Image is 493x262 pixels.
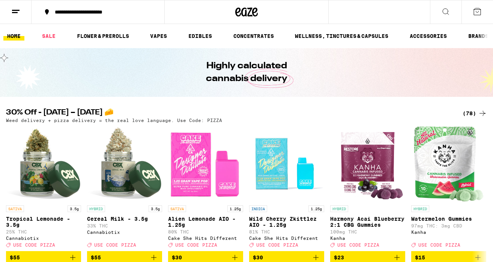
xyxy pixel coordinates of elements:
img: Kanha - Watermelon Gummies [414,126,484,202]
a: SALE [38,32,59,41]
p: Cereal Milk - 3.5g [87,216,162,222]
p: 25% THC [6,229,81,234]
a: ACCESSORIES [406,32,451,41]
span: $23 [334,254,344,260]
h1: Highly calculated cannabis delivery [185,60,308,85]
p: HYBRID [87,205,105,212]
span: $30 [253,254,263,260]
img: Cannabiotix - Tropical Lemonade - 3.5g [6,126,81,202]
span: USE CODE PIZZA [337,242,379,247]
p: Weed delivery + pizza delivery = the real love language. Use Code: PIZZA [6,118,222,123]
span: $55 [91,254,101,260]
div: Kanha [330,236,405,241]
a: (78) [463,109,487,118]
a: WELLNESS, TINCTURES & CAPSULES [291,32,392,41]
p: 3.5g [149,205,162,212]
p: Alien Lemonade AIO - 1.25g [168,216,243,228]
span: $15 [415,254,425,260]
a: VAPES [146,32,171,41]
div: Kanha [411,230,486,235]
div: Cannabiotix [87,230,162,235]
p: 33% THC [87,223,162,228]
p: SATIVA [6,205,24,212]
span: USE CODE PIZZA [256,242,298,247]
span: USE CODE PIZZA [175,242,217,247]
span: USE CODE PIZZA [94,242,136,247]
a: EDIBLES [185,32,216,41]
p: INDICA [249,205,267,212]
div: Cake She Hits Different [168,236,243,241]
a: CONCENTRATES [230,32,278,41]
p: 1.25g [308,205,324,212]
h2: 30% Off - [DATE] – [DATE] 🧀 [6,109,450,118]
a: Open page for Harmony Acai Blueberry 2:1 CBG Gummies from Kanha [330,126,405,251]
a: Open page for Cereal Milk - 3.5g from Cannabiotix [87,126,162,251]
a: Open page for Wild Cherry Zkittlez AIO - 1.25g from Cake She Hits Different [249,126,324,251]
a: HOME [3,32,24,41]
div: Cannabiotix [6,236,81,241]
p: 100mg THC [330,229,405,234]
p: 80% THC [168,229,243,234]
span: USE CODE PIZZA [13,242,55,247]
p: Harmony Acai Blueberry 2:1 CBG Gummies [330,216,405,228]
a: Open page for Alien Lemonade AIO - 1.25g from Cake She Hits Different [168,126,243,251]
span: $30 [172,254,182,260]
p: HYBRID [330,205,348,212]
img: Cannabiotix - Cereal Milk - 3.5g [87,126,162,202]
a: Open page for Watermelon Gummies from Kanha [411,126,486,251]
img: Cake She Hits Different - Wild Cherry Zkittlez AIO - 1.25g [249,126,324,202]
p: 1.25g [227,205,243,212]
p: HYBRID [411,205,429,212]
img: Cake She Hits Different - Alien Lemonade AIO - 1.25g [168,126,243,202]
span: $55 [10,254,20,260]
p: Tropical Lemonade - 3.5g [6,216,81,228]
p: Watermelon Gummies [411,216,486,222]
button: BRANDS [464,32,492,41]
div: Cake She Hits Different [249,236,324,241]
p: 97mg THC: 3mg CBD [411,223,486,228]
p: Wild Cherry Zkittlez AIO - 1.25g [249,216,324,228]
img: Kanha - Harmony Acai Blueberry 2:1 CBG Gummies [331,126,404,202]
p: SATIVA [168,205,186,212]
span: USE CODE PIZZA [418,242,460,247]
a: FLOWER & PREROLLS [73,32,133,41]
a: Open page for Tropical Lemonade - 3.5g from Cannabiotix [6,126,81,251]
p: 81% THC [249,229,324,234]
p: 3.5g [68,205,81,212]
